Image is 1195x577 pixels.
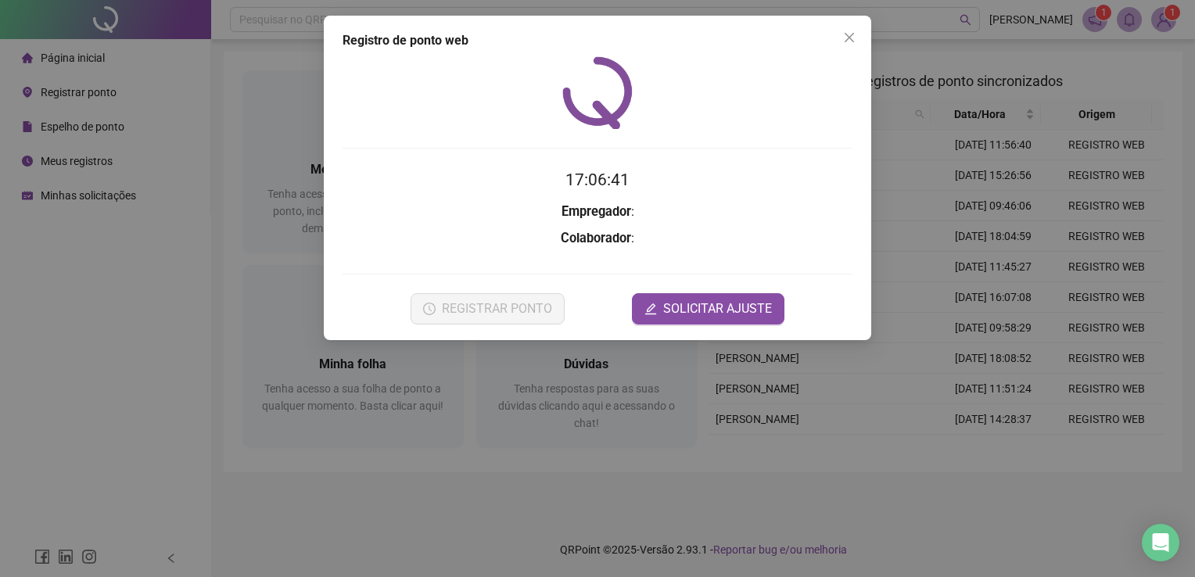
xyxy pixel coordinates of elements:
[561,231,631,245] strong: Colaborador
[411,293,565,324] button: REGISTRAR PONTO
[562,204,631,219] strong: Empregador
[343,31,852,50] div: Registro de ponto web
[565,170,630,189] time: 17:06:41
[343,202,852,222] h3: :
[644,303,657,315] span: edit
[632,293,784,324] button: editSOLICITAR AJUSTE
[663,299,772,318] span: SOLICITAR AJUSTE
[562,56,633,129] img: QRPoint
[343,228,852,249] h3: :
[837,25,862,50] button: Close
[1142,524,1179,561] div: Open Intercom Messenger
[843,31,856,44] span: close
